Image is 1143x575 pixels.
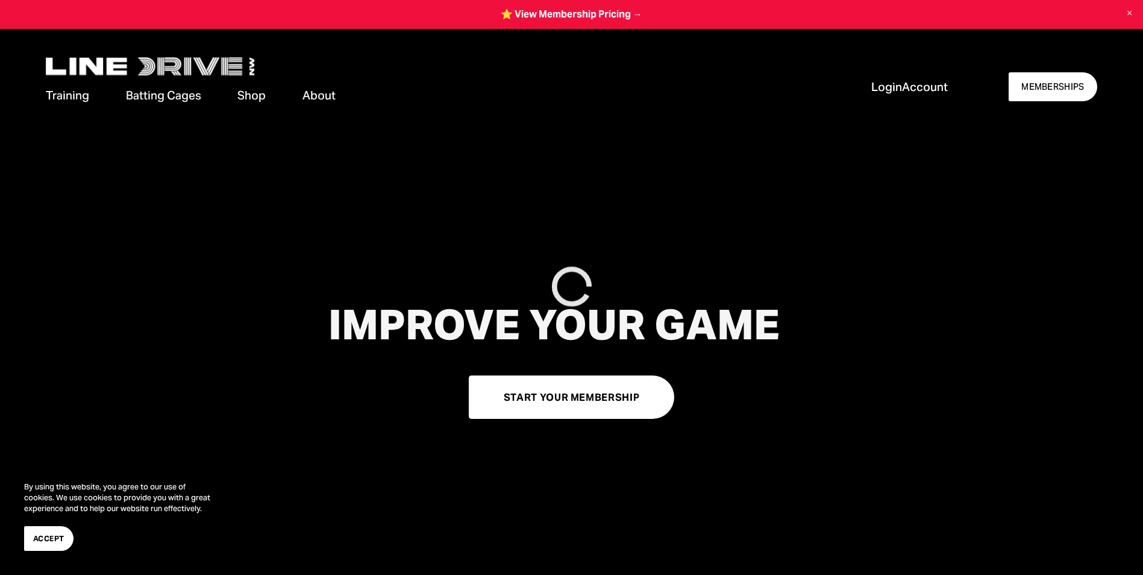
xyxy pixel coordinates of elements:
[46,57,254,75] img: LineDrive NorthWest
[1009,72,1097,102] a: MEMBERSHIPS
[12,470,229,563] section: Cookie banner
[302,87,336,105] a: folder dropdown
[46,87,89,105] a: folder dropdown
[24,526,74,551] button: Accept
[469,375,675,418] a: START YOUR MEMBERSHIP
[24,482,217,514] p: By using this website, you agree to our use of cookies. We use cookies to provide you with a grea...
[33,533,64,544] span: Accept
[302,87,336,104] span: About
[126,87,201,105] a: folder dropdown
[126,87,201,104] span: Batting Cages
[237,87,266,105] a: Shop
[46,87,89,104] span: Training
[221,301,887,348] h1: IMPROVE YOUR GAME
